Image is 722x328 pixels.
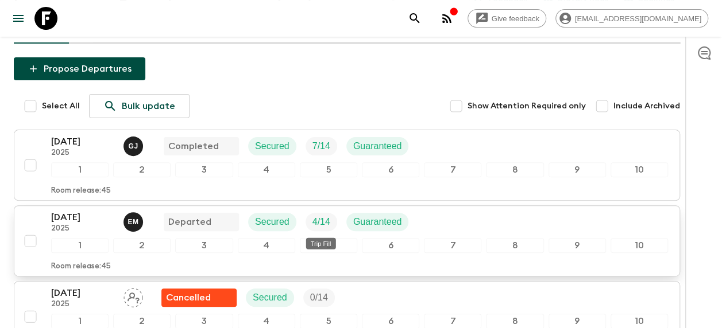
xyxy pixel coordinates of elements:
[123,291,143,300] span: Assign pack leader
[468,9,546,28] a: Give feedback
[255,215,289,229] p: Secured
[89,94,190,118] a: Bulk update
[549,162,606,177] div: 9
[51,238,109,253] div: 1
[306,137,337,155] div: Trip Fill
[42,100,80,112] span: Select All
[486,238,543,253] div: 8
[113,162,171,177] div: 2
[175,238,233,253] div: 3
[246,288,294,307] div: Secured
[166,291,211,304] p: Cancelled
[161,288,237,307] div: Flash Pack cancellation
[255,139,289,153] p: Secured
[51,186,111,196] p: Room release: 45
[555,9,708,28] div: [EMAIL_ADDRESS][DOMAIN_NAME]
[14,57,145,80] button: Propose Departures
[303,288,335,307] div: Trip Fill
[424,162,481,177] div: 7
[238,162,295,177] div: 4
[248,137,296,155] div: Secured
[123,140,145,149] span: Gerald John
[122,99,175,113] p: Bulk update
[253,291,287,304] p: Secured
[613,100,680,112] span: Include Archived
[403,7,426,30] button: search adventures
[248,213,296,231] div: Secured
[486,162,543,177] div: 8
[51,210,114,224] p: [DATE]
[362,162,419,177] div: 6
[51,162,109,177] div: 1
[168,139,219,153] p: Completed
[238,238,295,253] div: 4
[312,215,330,229] p: 4 / 14
[175,162,233,177] div: 3
[353,215,402,229] p: Guaranteed
[310,291,328,304] p: 0 / 14
[7,7,30,30] button: menu
[306,213,337,231] div: Trip Fill
[51,149,114,158] p: 2025
[51,135,114,149] p: [DATE]
[362,238,419,253] div: 6
[468,100,586,112] span: Show Attention Required only
[300,238,357,253] div: 5
[569,14,708,23] span: [EMAIL_ADDRESS][DOMAIN_NAME]
[611,238,668,253] div: 10
[300,162,357,177] div: 5
[14,205,680,276] button: [DATE]2025Emanuel MunisiDepartedSecuredTrip FillGuaranteed12345678910Room release:45
[485,14,546,23] span: Give feedback
[168,215,211,229] p: Departed
[123,216,145,225] span: Emanuel Munisi
[306,238,336,249] div: Trip Fill
[353,139,402,153] p: Guaranteed
[51,262,111,271] p: Room release: 45
[549,238,606,253] div: 9
[312,139,330,153] p: 7 / 14
[51,286,114,300] p: [DATE]
[424,238,481,253] div: 7
[51,224,114,233] p: 2025
[51,300,114,309] p: 2025
[113,238,171,253] div: 2
[611,162,668,177] div: 10
[14,130,680,201] button: [DATE]2025Gerald JohnCompletedSecuredTrip FillGuaranteed12345678910Room release:45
